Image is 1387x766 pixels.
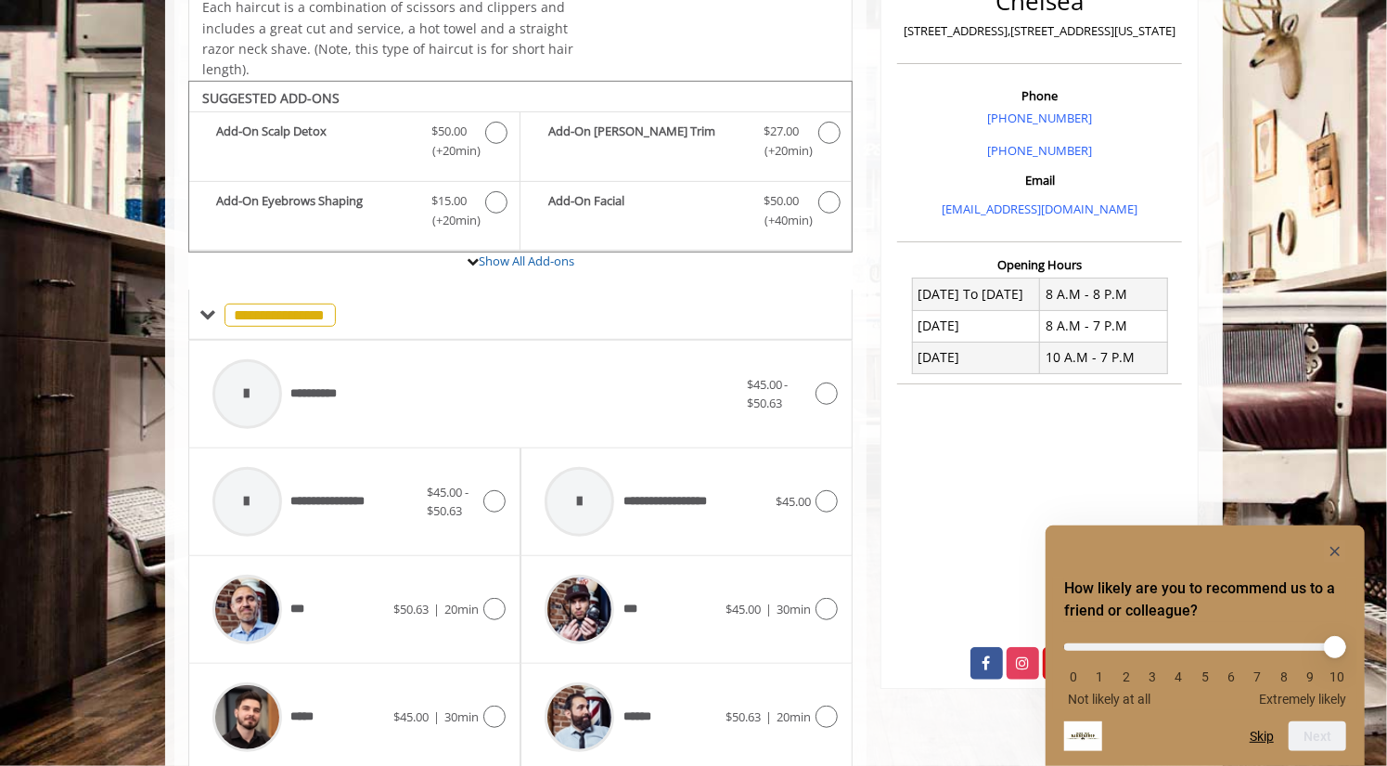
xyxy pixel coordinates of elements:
[1064,630,1346,707] div: How likely are you to recommend us to a friend or colleague? Select an option from 0 to 10, with ...
[902,174,1177,187] h3: Email
[431,191,467,211] span: $15.00
[1196,669,1214,684] li: 5
[393,708,429,725] span: $45.00
[427,484,469,520] span: $45.00 - $50.63
[1259,692,1346,707] span: Extremely likely
[1143,669,1162,684] li: 3
[1040,279,1168,310] td: 8 A.M - 8 P.M
[548,191,745,230] b: Add-On Facial
[747,376,789,412] span: $45.00 - $50.63
[1289,721,1346,751] button: Next question
[1064,578,1346,622] h2: How likely are you to recommend us to a friend or colleague? Select an option from 0 to 10, with ...
[1328,669,1346,684] li: 10
[433,601,440,617] span: |
[765,708,772,725] span: |
[1064,540,1346,751] div: How likely are you to recommend us to a friend or colleague? Select an option from 0 to 10, with ...
[199,191,510,235] label: Add-On Eyebrows Shaping
[530,191,842,235] label: Add-On Facial
[217,191,413,230] b: Add-On Eyebrows Shaping
[987,142,1092,159] a: [PHONE_NUMBER]
[912,279,1040,310] td: [DATE] To [DATE]
[1250,729,1274,744] button: Skip
[530,122,842,165] label: Add-On Beard Trim
[433,708,440,725] span: |
[431,122,467,141] span: $50.00
[393,601,429,617] span: $50.63
[1324,540,1346,563] button: Hide survey
[777,601,811,617] span: 30min
[548,122,745,161] b: Add-On [PERSON_NAME] Trim
[777,708,811,725] span: 20min
[897,258,1182,271] h3: Opening Hours
[444,601,479,617] span: 20min
[199,122,510,165] label: Add-On Scalp Detox
[1040,342,1168,373] td: 10 A.M - 7 P.M
[203,89,340,107] b: SUGGESTED ADD-ONS
[1117,669,1136,684] li: 2
[479,253,574,269] a: Show All Add-ons
[726,708,761,725] span: $50.63
[1090,669,1109,684] li: 1
[764,122,799,141] span: $27.00
[1249,669,1267,684] li: 7
[753,141,808,161] span: (+20min )
[765,601,772,617] span: |
[753,211,808,230] span: (+40min )
[902,21,1177,41] p: [STREET_ADDRESS],[STREET_ADDRESS][US_STATE]
[217,122,413,161] b: Add-On Scalp Detox
[1302,669,1320,684] li: 9
[421,211,476,230] span: (+20min )
[1064,669,1083,684] li: 0
[912,310,1040,342] td: [DATE]
[942,201,1137,217] a: [EMAIL_ADDRESS][DOMAIN_NAME]
[188,81,854,253] div: The Made Man Haircut Add-onS
[912,342,1040,373] td: [DATE]
[764,191,799,211] span: $50.00
[726,601,761,617] span: $45.00
[902,89,1177,102] h3: Phone
[444,708,479,725] span: 30min
[1275,669,1293,684] li: 8
[987,110,1092,126] a: [PHONE_NUMBER]
[1068,692,1150,707] span: Not likely at all
[421,141,476,161] span: (+20min )
[1040,310,1168,342] td: 8 A.M - 7 P.M
[776,493,811,510] span: $45.00
[1222,669,1240,684] li: 6
[1170,669,1188,684] li: 4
